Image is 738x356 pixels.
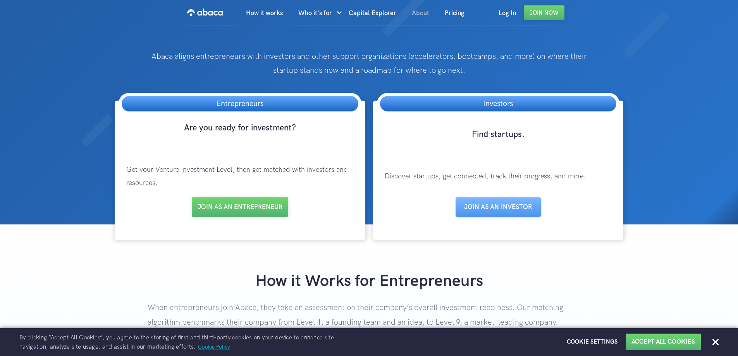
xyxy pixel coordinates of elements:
p: Get your Venture Investment Level, then get matched with investors and resources. [119,156,361,197]
p: By clicking “Accept All Cookies”, you agree to the storing of first and third-party cookies on yo... [19,333,337,351]
p: Abaca aligns entrepreneurs with investors and other support organizations (accelerators, bootcamp... [148,50,590,77]
button: Accept All Cookies [631,338,695,346]
p: Discover startups, get connected, track their progress, and more. [377,162,620,191]
button: Close [712,339,719,345]
a: Join as an entrepreneur [192,197,288,217]
a: Cookie Policy [196,344,230,350]
button: Cookie Settings [567,338,618,346]
a: Join Now [524,5,564,20]
h3: Find startups. [377,129,620,154]
img: Abaca logo [187,6,223,19]
h3: Are you ready for investment? [119,122,361,148]
a: Join as aN INVESTOR [456,197,541,217]
h3: Entrepreneurs [208,96,271,111]
h3: Investors [475,96,521,111]
strong: How it Works for Entrepreneurs [255,271,483,291]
